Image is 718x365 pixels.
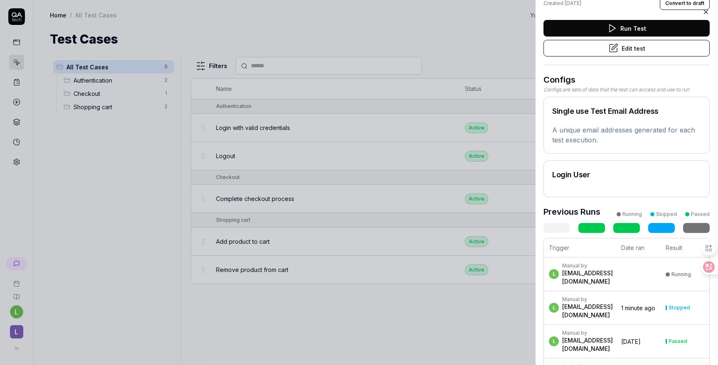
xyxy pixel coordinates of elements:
div: [EMAIL_ADDRESS][DOMAIN_NAME] [562,303,613,319]
div: Manual by [562,330,613,336]
span: l [549,336,559,346]
span: l [549,303,559,313]
th: Result [661,238,709,257]
div: [EMAIL_ADDRESS][DOMAIN_NAME] [562,269,613,286]
div: Passed [669,339,687,344]
h2: Single use Test Email Address [552,105,701,117]
p: A unique email addresses generated for each test execution. [552,125,701,145]
div: Running [622,211,642,218]
div: Passed [691,211,710,218]
th: Date ran [616,238,661,257]
div: Manual by [562,296,613,303]
h2: Login User [552,169,701,180]
h3: Configs [543,73,710,86]
div: Manual by [562,262,613,269]
time: [DATE] [621,338,641,345]
h3: Previous Runs [543,206,600,218]
div: Stopped [669,305,690,310]
th: Trigger [544,238,616,257]
div: [EMAIL_ADDRESS][DOMAIN_NAME] [562,336,613,353]
div: Running [671,271,691,277]
span: l [549,269,559,279]
button: Run Test [543,20,710,37]
div: Skipped [656,211,677,218]
time: 1 minute ago [621,304,655,311]
div: Configs are sets of data that the test can access and use to run [543,86,710,93]
button: Edit test [543,40,710,56]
